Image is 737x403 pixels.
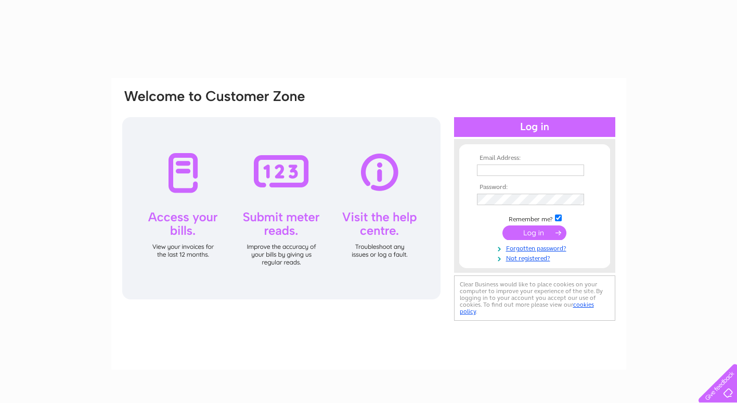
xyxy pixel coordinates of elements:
td: Remember me? [474,213,595,223]
th: Password: [474,184,595,191]
input: Submit [502,225,566,240]
a: cookies policy [460,301,594,315]
a: Not registered? [477,253,595,262]
a: Forgotten password? [477,243,595,253]
div: Clear Business would like to place cookies on your computer to improve your experience of the sit... [454,275,615,321]
th: Email Address: [474,155,595,162]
